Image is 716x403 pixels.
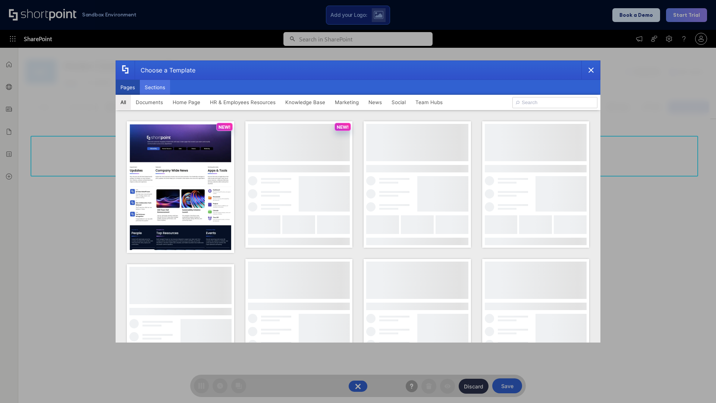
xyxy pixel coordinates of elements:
div: Choose a Template [135,61,195,79]
button: Pages [116,80,140,95]
button: Sections [140,80,170,95]
button: Social [387,95,411,110]
iframe: Chat Widget [679,367,716,403]
button: Team Hubs [411,95,447,110]
button: Documents [131,95,168,110]
button: Home Page [168,95,205,110]
button: News [364,95,387,110]
button: Knowledge Base [280,95,330,110]
p: NEW! [219,124,230,130]
div: template selector [116,60,600,343]
button: Marketing [330,95,364,110]
input: Search [512,97,597,108]
button: HR & Employees Resources [205,95,280,110]
p: NEW! [337,124,349,130]
button: All [116,95,131,110]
